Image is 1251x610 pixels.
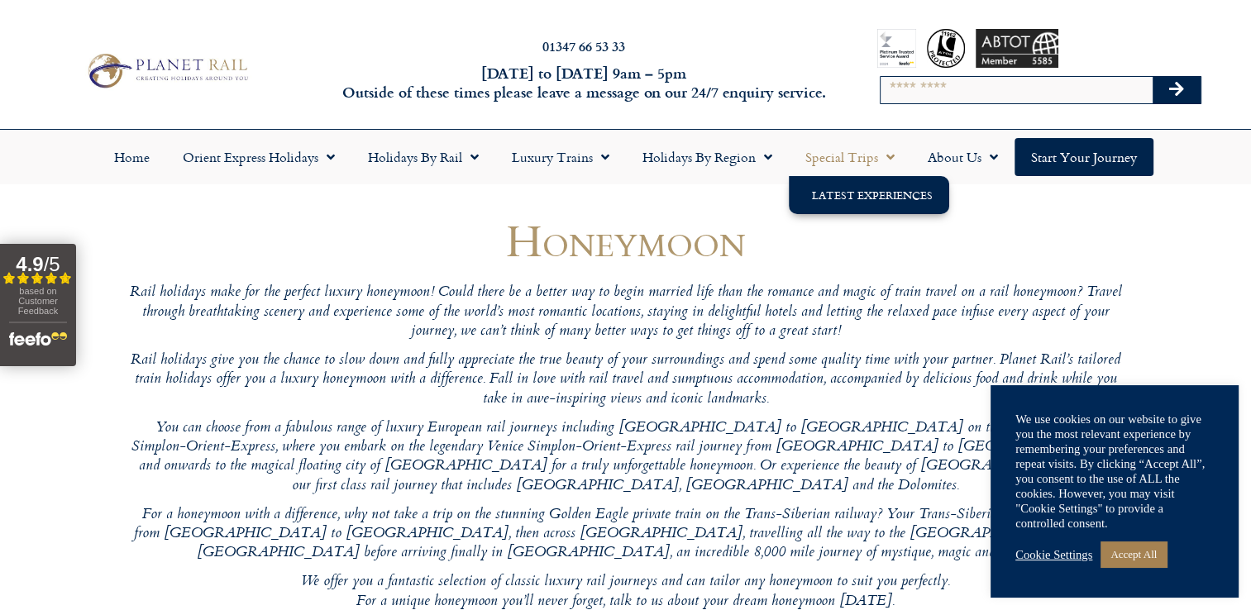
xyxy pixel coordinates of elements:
ul: Special Trips [789,176,949,214]
a: Home [98,138,166,176]
a: Holidays by Rail [351,138,495,176]
a: About Us [911,138,1015,176]
nav: Menu [8,138,1243,176]
h1: Honeymoon [130,216,1122,264]
a: Holidays by Region [626,138,789,176]
h6: [DATE] to [DATE] 9am – 5pm Outside of these times please leave a message on our 24/7 enquiry serv... [337,64,829,102]
a: Luxury Trains [495,138,626,176]
a: Cookie Settings [1015,547,1092,562]
a: Orient Express Holidays [166,138,351,176]
a: Special Trips [789,138,911,176]
p: For a honeymoon with a difference, why not take a trip on the stunning Golden Eagle private train... [130,506,1122,564]
button: Search [1153,77,1201,103]
p: Rail holidays make for the perfect luxury honeymoon! Could there be a better way to begin married... [130,284,1122,341]
img: Planet Rail Train Holidays Logo [81,50,252,92]
a: Latest Experiences [789,176,949,214]
p: Rail holidays give you the chance to slow down and fully appreciate the true beauty of your surro... [130,351,1122,409]
a: Accept All [1101,541,1167,567]
a: Start your Journey [1015,138,1153,176]
div: We use cookies on our website to give you the most relevant experience by remembering your prefer... [1015,412,1214,531]
a: 01347 66 53 33 [542,36,625,55]
p: You can choose from a fabulous range of luxury European rail journeys including [GEOGRAPHIC_DATA]... [130,419,1122,496]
